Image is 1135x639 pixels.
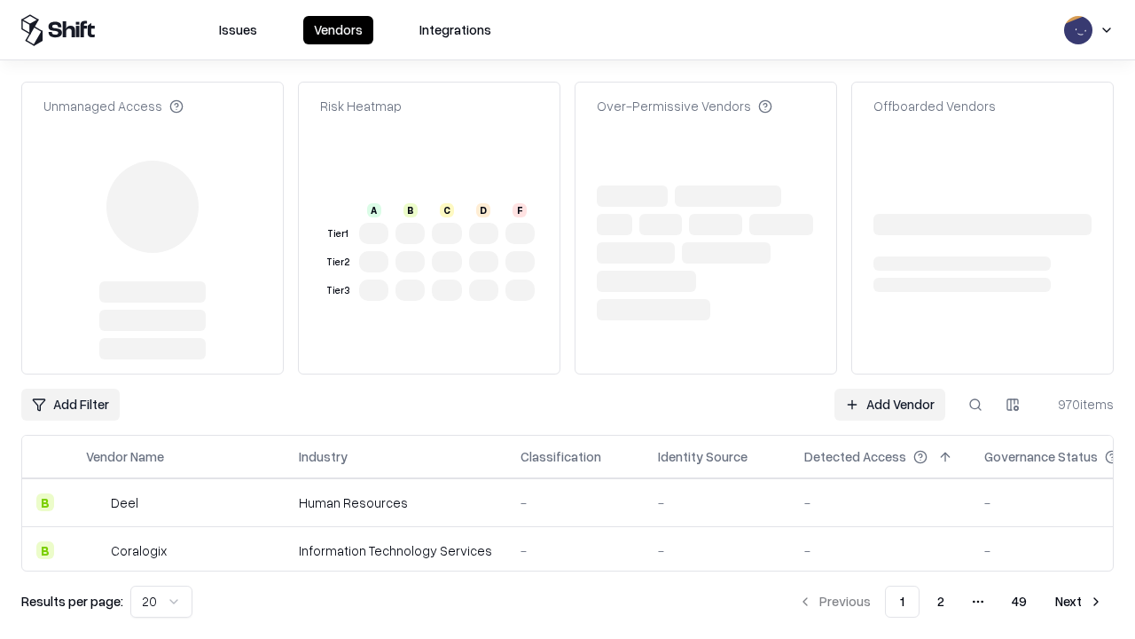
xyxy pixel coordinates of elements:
div: Detected Access [804,447,906,466]
div: Vendor Name [86,447,164,466]
div: - [521,493,630,512]
div: Industry [299,447,348,466]
div: - [804,493,956,512]
button: 2 [923,586,959,618]
div: C [440,203,454,217]
div: Information Technology Services [299,541,492,560]
img: Deel [86,493,104,511]
div: F [513,203,527,217]
div: 970 items [1043,395,1114,414]
div: Identity Source [658,447,748,466]
div: Deel [111,493,138,512]
div: Coralogix [111,541,167,560]
div: Human Resources [299,493,492,512]
div: Tier 3 [324,283,352,298]
div: B [36,493,54,511]
div: Governance Status [984,447,1098,466]
button: Next [1045,586,1114,618]
div: B [36,541,54,559]
div: - [521,541,630,560]
div: Classification [521,447,601,466]
div: Offboarded Vendors [873,97,996,115]
div: Over-Permissive Vendors [597,97,772,115]
p: Results per page: [21,592,123,611]
div: A [367,203,381,217]
div: Risk Heatmap [320,97,402,115]
button: Vendors [303,16,373,44]
div: Tier 1 [324,226,352,241]
div: - [658,493,776,512]
div: Tier 2 [324,255,352,270]
a: Add Vendor [834,389,945,421]
div: - [804,541,956,560]
button: 1 [885,586,920,618]
button: Add Filter [21,389,120,421]
div: D [476,203,490,217]
div: B [403,203,418,217]
div: - [658,541,776,560]
img: Coralogix [86,541,104,559]
div: Unmanaged Access [43,97,184,115]
button: Integrations [409,16,502,44]
button: 49 [998,586,1041,618]
button: Issues [208,16,268,44]
nav: pagination [787,586,1114,618]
